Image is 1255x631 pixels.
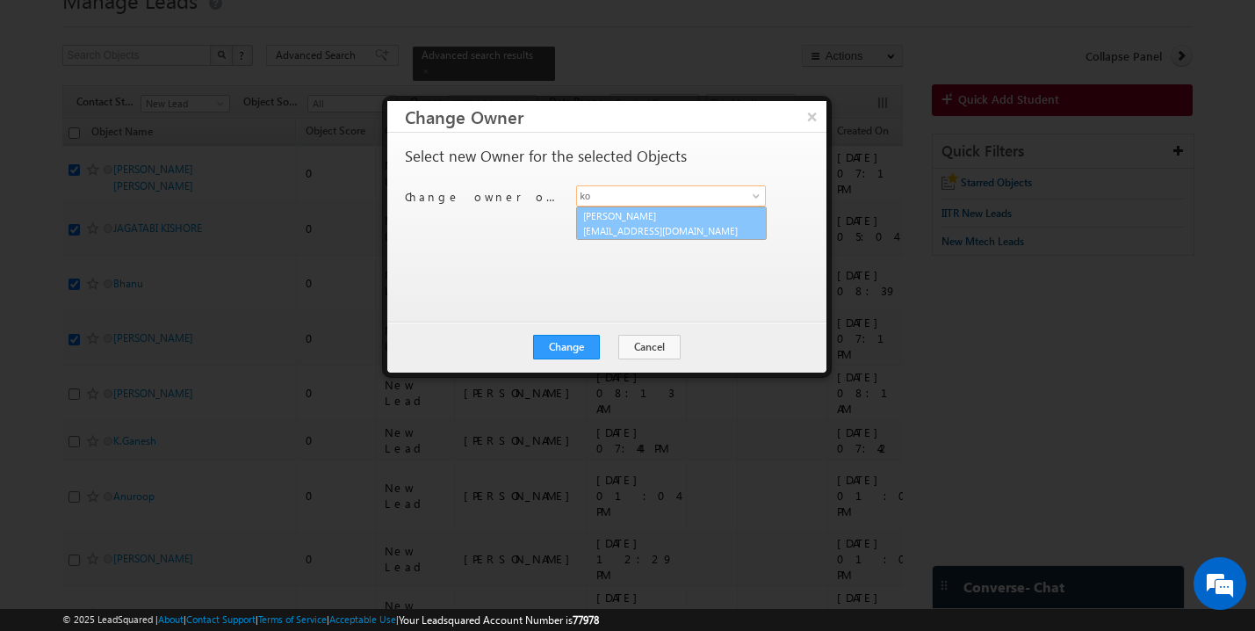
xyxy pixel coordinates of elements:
[23,163,321,481] textarea: Type your message and hit 'Enter'
[405,189,563,205] p: Change owner of 4 objects to
[533,335,600,359] button: Change
[583,224,741,237] span: [EMAIL_ADDRESS][DOMAIN_NAME]
[573,613,599,627] span: 77978
[405,101,826,132] h3: Change Owner
[743,187,765,205] a: Show All Items
[62,612,599,628] span: © 2025 LeadSquared | | | | |
[258,613,327,625] a: Terms of Service
[186,613,256,625] a: Contact Support
[576,185,767,207] input: Type to Search
[576,207,767,240] a: [PERSON_NAME]
[91,92,295,115] div: Chat with us now
[405,149,687,164] p: Select new Owner for the selected Objects
[239,495,319,519] em: Start Chat
[158,613,184,625] a: About
[798,101,826,132] button: ×
[618,335,681,359] button: Cancel
[288,9,330,51] div: Minimize live chat window
[30,92,74,115] img: d_60004797649_company_0_60004797649
[399,613,599,627] span: Your Leadsquared Account Number is
[329,613,396,625] a: Acceptable Use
